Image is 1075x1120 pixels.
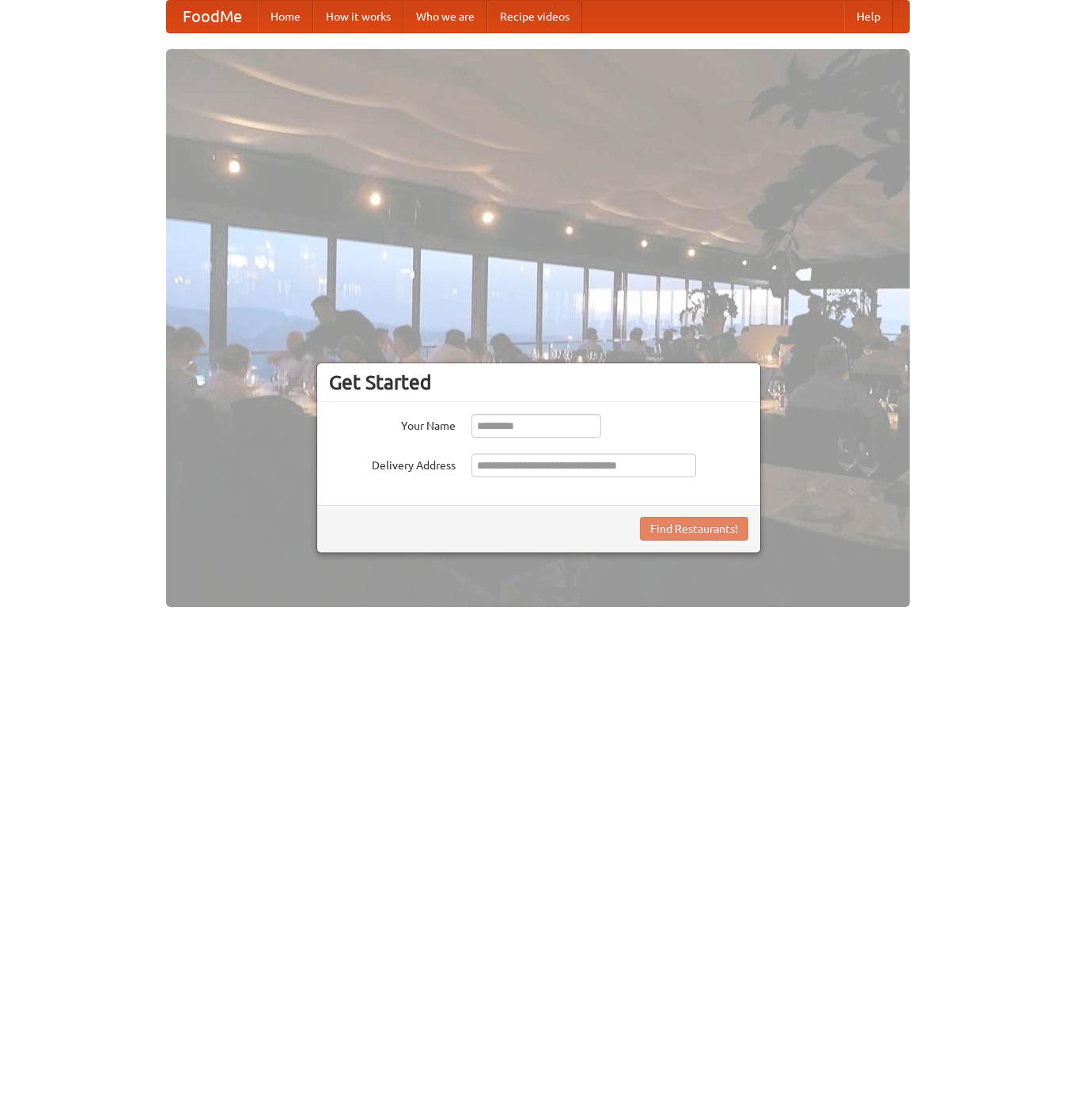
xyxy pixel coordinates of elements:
[329,370,748,394] h3: Get Started
[329,414,456,434] label: Your Name
[313,1,403,32] a: How it works
[844,1,893,32] a: Help
[403,1,487,32] a: Who we are
[167,1,258,32] a: FoodMe
[640,517,748,541] button: Find Restaurants!
[258,1,313,32] a: Home
[329,454,456,473] label: Delivery Address
[487,1,582,32] a: Recipe videos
